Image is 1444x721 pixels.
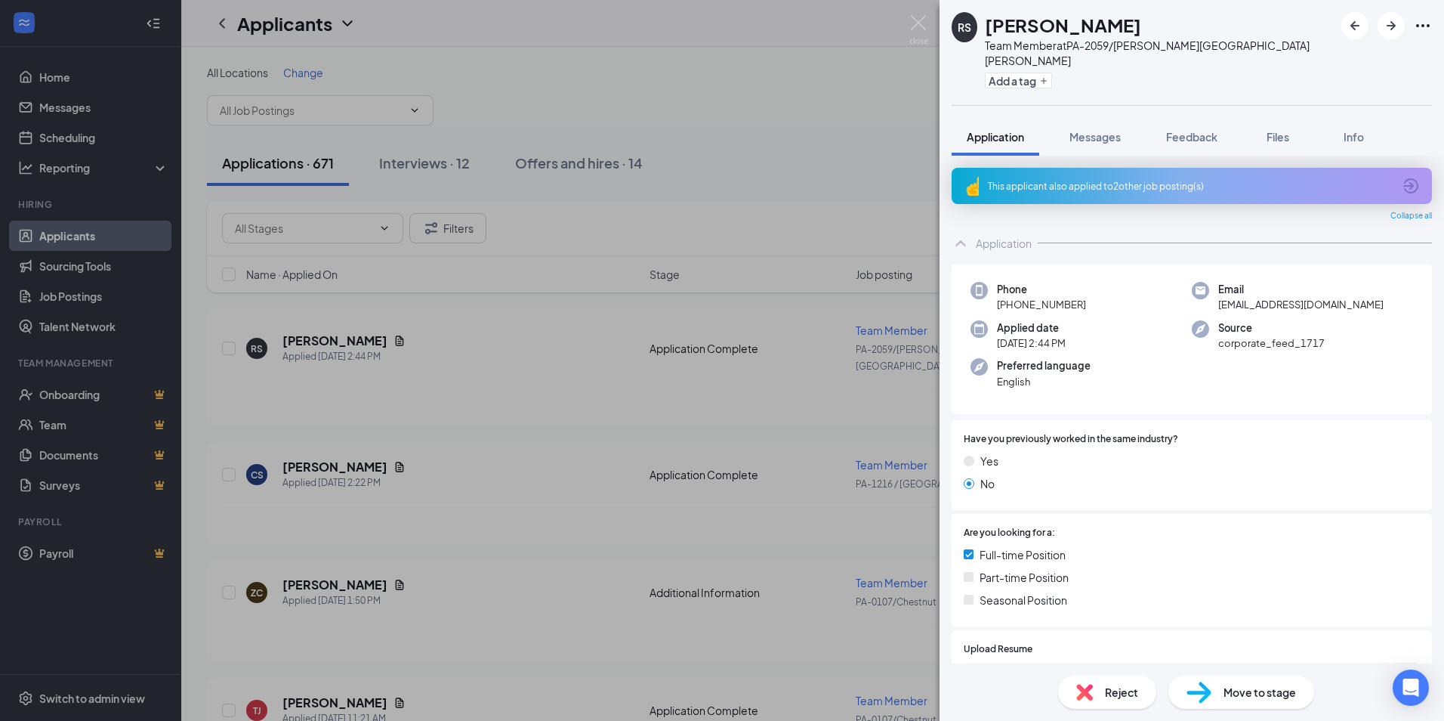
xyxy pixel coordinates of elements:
[997,282,1086,297] span: Phone
[980,569,1069,586] span: Part-time Position
[988,180,1393,193] div: This applicant also applied to 2 other job posting(s)
[1218,336,1325,351] span: corporate_feed_1717
[1223,684,1296,701] span: Move to stage
[985,38,1334,68] div: Team Member at PA-2059/[PERSON_NAME][GEOGRAPHIC_DATA][PERSON_NAME]
[985,73,1052,88] button: PlusAdd a tag
[1039,76,1048,85] svg: Plus
[964,526,1055,540] span: Are you looking for a:
[964,642,1032,657] span: Upload Resume
[985,12,1141,38] h1: [PERSON_NAME]
[1344,130,1364,144] span: Info
[1105,684,1138,701] span: Reject
[1390,210,1432,222] span: Collapse all
[1341,12,1368,39] button: ArrowLeftNew
[952,234,970,252] svg: ChevronUp
[997,358,1091,373] span: Preferred language
[1382,17,1400,35] svg: ArrowRight
[980,453,998,469] span: Yes
[1166,130,1217,144] span: Feedback
[980,475,995,492] span: No
[1346,17,1364,35] svg: ArrowLeftNew
[967,130,1024,144] span: Application
[964,432,1178,447] span: Have you previously worked in the same industry?
[1414,17,1432,35] svg: Ellipses
[980,546,1066,563] span: Full-time Position
[1378,12,1405,39] button: ArrowRight
[1267,130,1289,144] span: Files
[997,374,1091,389] span: English
[1069,130,1121,144] span: Messages
[1218,320,1325,336] span: Source
[1402,177,1420,195] svg: ArrowCircle
[1218,282,1384,297] span: Email
[980,592,1067,608] span: Seasonal Position
[1218,297,1384,312] span: [EMAIL_ADDRESS][DOMAIN_NAME]
[997,297,1086,312] span: [PHONE_NUMBER]
[1393,670,1429,706] div: Open Intercom Messenger
[997,336,1066,351] span: [DATE] 2:44 PM
[958,20,971,35] div: RS
[997,320,1066,336] span: Applied date
[976,236,1032,251] div: Application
